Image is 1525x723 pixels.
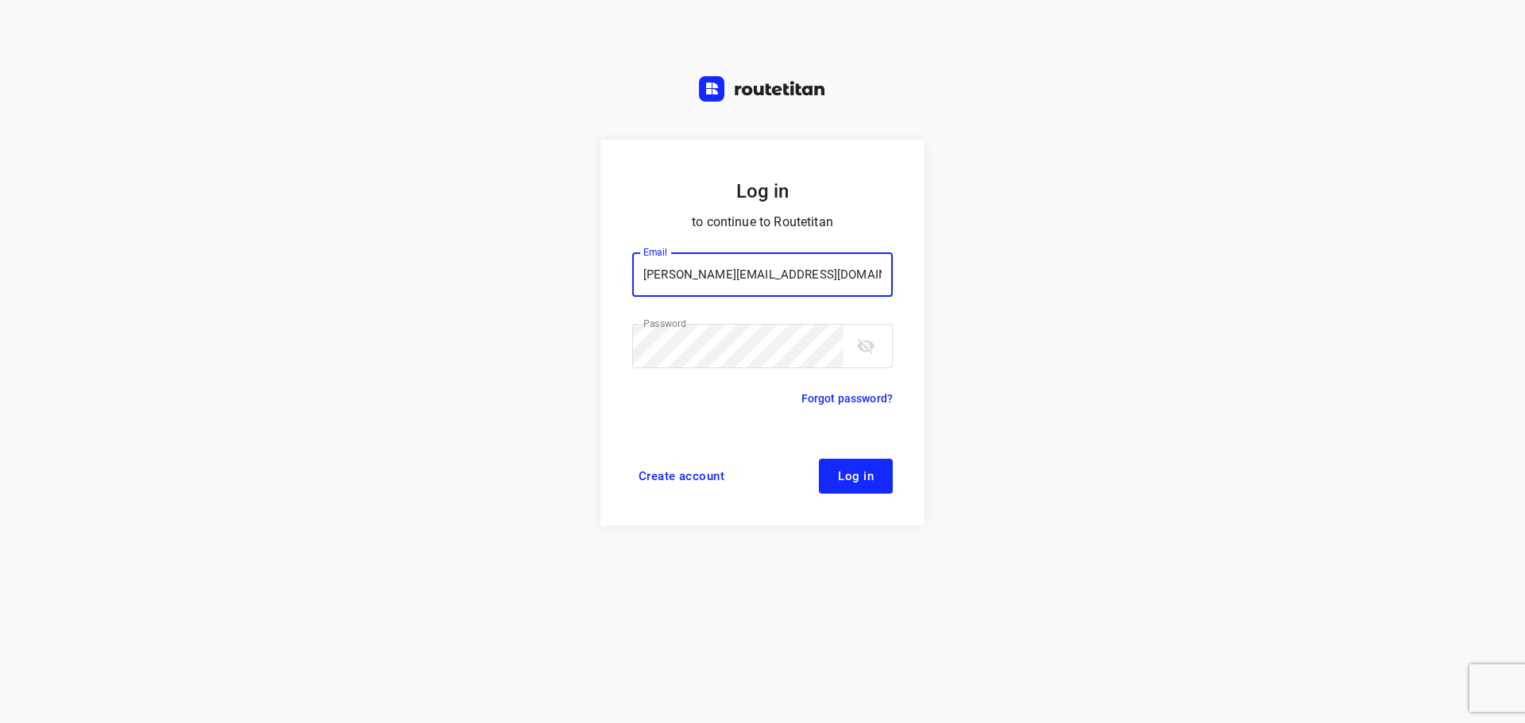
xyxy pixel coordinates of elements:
span: Log in [838,470,874,483]
p: to continue to Routetitan [632,211,893,233]
span: Create account [639,470,724,483]
a: Create account [632,459,731,494]
button: Log in [819,459,893,494]
a: Routetitan [699,76,826,106]
button: toggle password visibility [850,330,882,362]
a: Forgot password? [801,389,893,408]
img: Routetitan [699,76,826,102]
h5: Log in [632,178,893,205]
